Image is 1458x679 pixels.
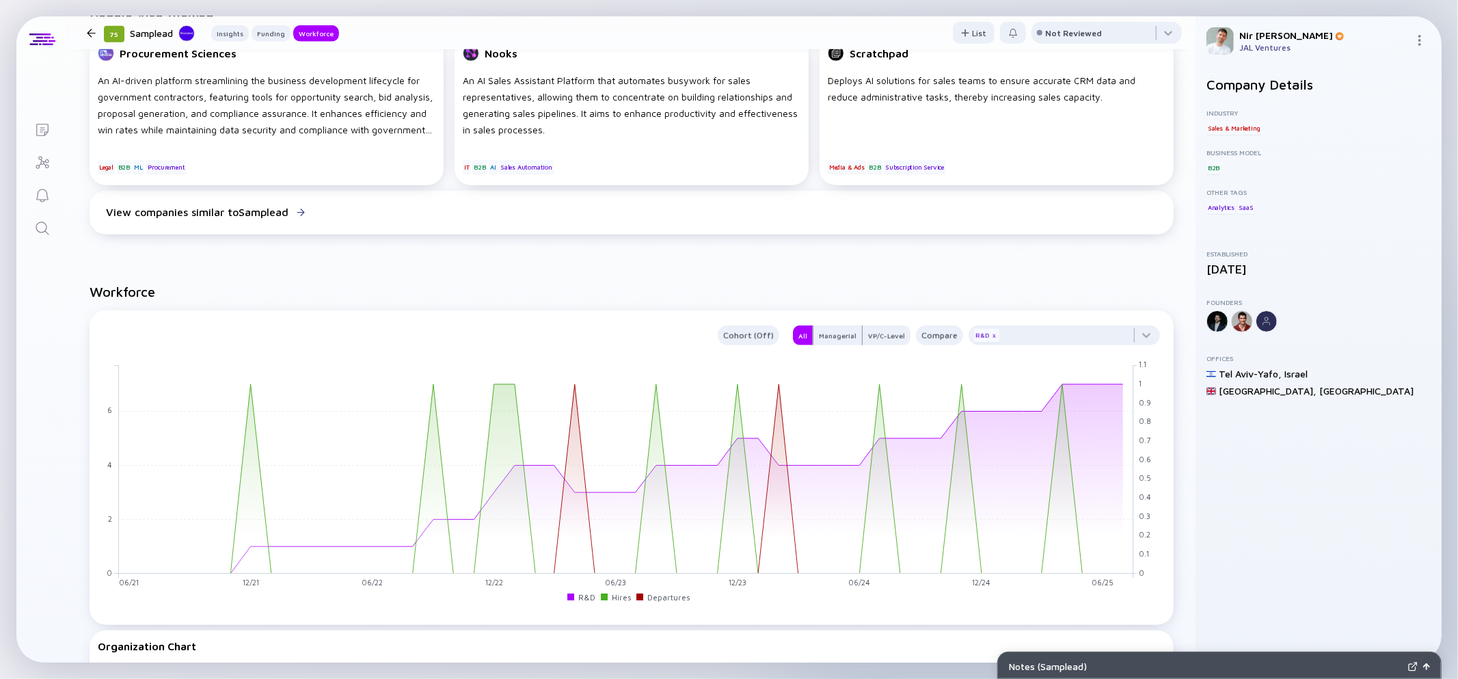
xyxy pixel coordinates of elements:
[146,160,187,174] div: Procurement
[990,332,998,340] div: x
[107,569,113,578] tspan: 0
[463,72,800,138] div: An AI Sales Assistant Platform that automates busywork for sales representatives, allowing them t...
[1414,35,1425,46] img: Menu
[90,36,444,191] a: Procurement SciencesAn AI-driven platform streamlining the business development lifecycle for gov...
[485,578,503,587] tspan: 12/22
[1238,200,1255,214] div: SaaS
[1423,663,1430,670] img: Open Notes
[953,23,995,44] div: List
[16,178,68,211] a: Reminders
[1139,436,1151,445] tspan: 0.7
[974,329,999,343] div: R&D
[90,284,1174,299] h2: Workforce
[718,325,779,345] button: Cohort (Off)
[16,211,68,243] a: Search
[108,406,113,415] tspan: 6
[243,578,259,587] tspan: 12/21
[485,47,517,59] div: Nooks
[1139,360,1147,369] tspan: 1.1
[1206,298,1431,306] div: Founders
[849,578,871,587] tspan: 06/24
[1009,661,1403,672] div: Notes ( Samplead )
[916,325,963,345] button: Compare
[455,36,809,191] a: NooksAn AI Sales Assistant Platform that automates busywork for sales representatives, allowing t...
[106,206,288,218] div: View companies similar to Samplead
[362,578,383,587] tspan: 06/22
[718,328,779,343] div: Cohort (Off)
[1206,77,1431,92] h2: Company Details
[1139,417,1152,426] tspan: 0.8
[1206,369,1216,379] img: Israel Flag
[16,112,68,145] a: Lists
[1284,368,1308,380] div: Israel
[973,578,991,587] tspan: 12/24
[1206,200,1236,214] div: Analytics
[953,22,995,44] button: List
[1206,386,1216,396] img: United Kingdom Flag
[1139,398,1152,407] tspan: 0.9
[1206,109,1431,117] div: Industry
[820,36,1174,191] a: ScratchpadDeploys AI solutions for sales teams to ensure accurate CRM data and reduce administrat...
[1206,161,1221,174] div: B2B
[499,160,554,174] div: Sales Automation
[98,160,115,174] div: Legal
[16,145,68,178] a: Investor Map
[850,47,908,59] div: Scratchpad
[828,160,866,174] div: Media & Ads
[1139,474,1152,483] tspan: 0.5
[867,160,882,174] div: B2B
[1206,188,1431,196] div: Other Tags
[1206,121,1262,135] div: Sales & Marketing
[98,72,435,138] div: An AI-driven platform streamlining the business development lifecycle for government contractors,...
[109,514,113,523] tspan: 2
[293,25,339,42] button: Workforce
[1045,28,1102,38] div: Not Reviewed
[211,25,249,42] button: Insights
[729,578,746,587] tspan: 12/23
[120,47,237,59] div: Procurement Sciences
[1206,354,1431,362] div: Offices
[863,325,910,345] button: VP/C-Level
[1239,42,1409,53] div: JAL Ventures
[813,325,863,345] button: Managerial
[117,160,131,174] div: B2B
[1319,385,1414,397] div: [GEOGRAPHIC_DATA]
[1408,662,1418,671] img: Expand Notes
[1139,455,1152,464] tspan: 0.6
[1139,380,1142,388] tspan: 1
[252,27,291,40] div: Funding
[1139,569,1145,578] tspan: 0
[1139,511,1151,520] tspan: 0.3
[1219,368,1282,380] div: Tel Aviv-Yafo ,
[1206,27,1234,55] img: Nir Profile Picture
[1206,250,1431,258] div: Established
[884,160,945,174] div: Subscription Service
[463,160,471,174] div: IT
[252,25,291,42] button: Funding
[1206,148,1431,157] div: Business Model
[98,640,1165,652] div: Organization Chart
[104,26,124,42] div: 75
[793,325,813,345] button: All
[119,578,139,587] tspan: 06/21
[916,328,963,343] div: Compare
[863,329,910,343] div: VP/C-Level
[1139,493,1152,502] tspan: 0.4
[1219,385,1317,397] div: [GEOGRAPHIC_DATA] ,
[1239,29,1409,41] div: Nir [PERSON_NAME]
[1139,550,1150,559] tspan: 0.1
[813,329,862,343] div: Managerial
[828,72,1165,138] div: Deploys AI solutions for sales teams to ensure accurate CRM data and reduce administrative tasks,...
[133,160,144,174] div: ML
[293,27,339,40] div: Workforce
[1206,262,1431,276] div: [DATE]
[211,27,249,40] div: Insights
[472,160,487,174] div: B2B
[1139,531,1151,540] tspan: 0.2
[130,25,195,42] div: Samplead
[1092,578,1114,587] tspan: 06/25
[108,460,113,469] tspan: 4
[489,160,498,174] div: AI
[605,578,626,587] tspan: 06/23
[793,329,813,343] div: All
